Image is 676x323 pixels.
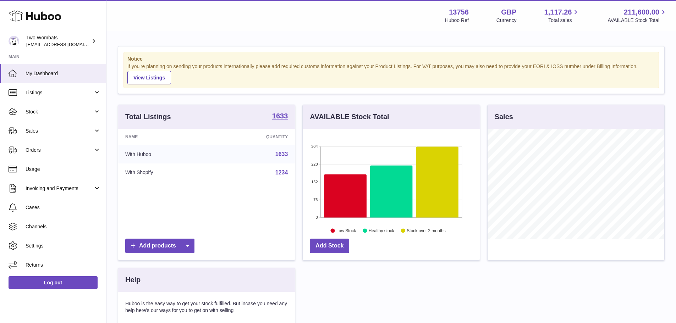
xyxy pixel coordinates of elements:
a: 1,117.26 Total sales [544,7,580,24]
p: Huboo is the easy way to get your stock fulfilled. But incase you need any help here's our ways f... [125,300,288,314]
text: 152 [311,180,318,184]
span: My Dashboard [26,70,101,77]
span: 1,117.26 [544,7,572,17]
text: 0 [316,215,318,219]
h3: AVAILABLE Stock Total [310,112,389,122]
strong: 1633 [272,112,288,119]
span: Stock [26,108,93,115]
span: Listings [26,89,93,96]
text: 228 [311,162,318,166]
div: Currency [496,17,517,24]
span: Invoicing and Payments [26,185,93,192]
span: [EMAIL_ADDRESS][DOMAIN_NAME] [26,41,104,47]
a: View Listings [127,71,171,84]
span: Orders [26,147,93,154]
span: Cases [26,204,101,211]
td: With Huboo [118,145,214,163]
span: Sales [26,128,93,134]
a: Add products [125,239,194,253]
th: Name [118,129,214,145]
a: 1633 [272,112,288,121]
h3: Help [125,275,141,285]
span: Total sales [548,17,580,24]
h3: Total Listings [125,112,171,122]
text: 304 [311,144,318,149]
img: cormac@twowombats.com [9,36,19,46]
strong: 13756 [449,7,469,17]
strong: GBP [501,7,516,17]
span: Usage [26,166,101,173]
div: If you're planning on sending your products internationally please add required customs informati... [127,63,655,84]
span: 211,600.00 [624,7,659,17]
strong: Notice [127,56,655,62]
span: Returns [26,262,101,268]
text: Stock over 2 months [407,228,446,233]
td: With Shopify [118,163,214,182]
div: Two Wombats [26,34,90,48]
a: Log out [9,276,98,289]
text: Healthy stock [369,228,395,233]
a: 211,600.00 AVAILABLE Stock Total [608,7,667,24]
span: Settings [26,243,101,249]
div: Huboo Ref [445,17,469,24]
a: 1234 [275,169,288,176]
a: Add Stock [310,239,349,253]
span: Channels [26,223,101,230]
span: AVAILABLE Stock Total [608,17,667,24]
text: 76 [314,197,318,202]
text: Low Stock [336,228,356,233]
h3: Sales [495,112,513,122]
th: Quantity [214,129,295,145]
a: 1633 [275,151,288,157]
